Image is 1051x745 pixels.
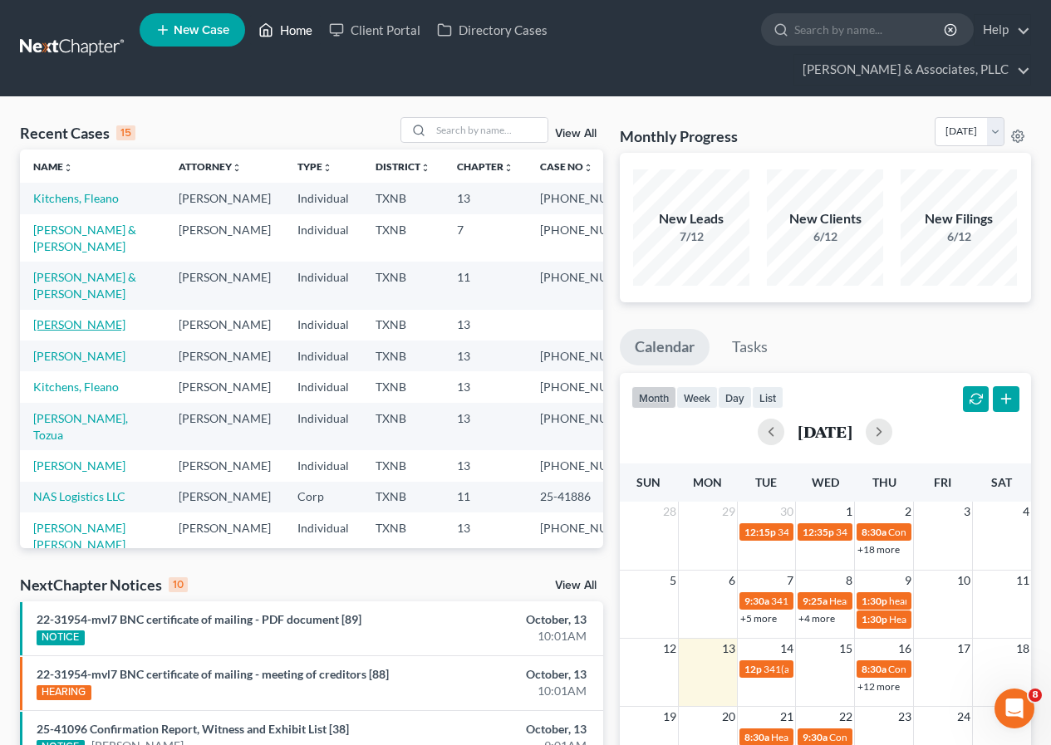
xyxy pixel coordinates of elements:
[37,685,91,700] div: HEARING
[527,403,656,450] td: [PHONE_NUMBER]
[955,639,972,659] span: 17
[362,262,444,309] td: TXNB
[444,214,527,262] td: 7
[20,123,135,143] div: Recent Cases
[165,450,284,481] td: [PERSON_NAME]
[33,349,125,363] a: [PERSON_NAME]
[794,55,1030,85] a: [PERSON_NAME] & Associates, PLLC
[444,310,527,341] td: 13
[444,403,527,450] td: 13
[803,731,828,743] span: 9:30a
[376,160,430,173] a: Districtunfold_more
[903,502,913,522] span: 2
[414,721,586,738] div: October, 13
[33,521,125,551] a: [PERSON_NAME] [PERSON_NAME]
[414,666,586,683] div: October, 13
[165,310,284,341] td: [PERSON_NAME]
[33,411,128,442] a: [PERSON_NAME], Tozua
[33,489,125,503] a: NAS Logistics LLC
[527,183,656,213] td: [PHONE_NUMBER]
[414,611,586,628] div: October, 13
[955,571,972,591] span: 10
[744,595,769,607] span: 9:30a
[995,689,1034,728] iframe: Intercom live chat
[955,707,972,727] span: 24
[527,262,656,309] td: [PHONE_NUMBER]
[583,163,593,173] i: unfold_more
[420,163,430,173] i: unfold_more
[744,731,769,743] span: 8:30a
[444,183,527,213] td: 13
[37,722,349,736] a: 25-41096 Confirmation Report, Witness and Exhibit List [38]
[165,214,284,262] td: [PERSON_NAME]
[752,386,783,409] button: list
[284,183,362,213] td: Individual
[767,209,883,228] div: New Clients
[33,223,136,253] a: [PERSON_NAME] & [PERSON_NAME]
[362,371,444,402] td: TXNB
[668,571,678,591] span: 5
[862,595,887,607] span: 1:30p
[633,209,749,228] div: New Leads
[794,14,946,45] input: Search by name...
[527,341,656,371] td: [PHONE_NUMBER]
[169,577,188,592] div: 10
[37,630,85,645] div: NOTICE
[116,125,135,140] div: 15
[803,526,834,538] span: 12:35p
[857,543,900,556] a: +18 more
[540,160,593,173] a: Case Nounfold_more
[33,191,119,205] a: Kitchens, Fleano
[284,262,362,309] td: Individual
[555,128,597,140] a: View All
[63,163,73,173] i: unfold_more
[362,482,444,512] td: TXNB
[165,262,284,309] td: [PERSON_NAME]
[362,310,444,341] td: TXNB
[284,310,362,341] td: Individual
[284,512,362,560] td: Individual
[633,228,749,245] div: 7/12
[889,613,1019,625] span: Hearing for [PERSON_NAME]
[362,403,444,450] td: TXNB
[174,24,229,37] span: New Case
[37,612,361,626] a: 22-31954-mvl7 BNC certificate of mailing - PDF document [89]
[744,663,762,675] span: 12p
[889,595,1017,607] span: hearing for [PERSON_NAME]
[798,612,835,625] a: +4 more
[778,502,795,522] span: 30
[837,707,854,727] span: 22
[812,475,839,489] span: Wed
[778,639,795,659] span: 14
[636,475,661,489] span: Sun
[901,228,1017,245] div: 6/12
[720,502,737,522] span: 29
[872,475,896,489] span: Thu
[778,707,795,727] span: 21
[284,371,362,402] td: Individual
[457,160,513,173] a: Chapterunfold_more
[829,595,959,607] span: Hearing for [PERSON_NAME]
[321,15,429,45] a: Client Portal
[362,214,444,262] td: TXNB
[297,160,332,173] a: Typeunfold_more
[934,475,951,489] span: Fri
[991,475,1012,489] span: Sat
[740,612,777,625] a: +5 more
[503,163,513,173] i: unfold_more
[165,183,284,213] td: [PERSON_NAME]
[620,126,738,146] h3: Monthly Progress
[720,707,737,727] span: 20
[661,639,678,659] span: 12
[431,118,548,142] input: Search by name...
[444,482,527,512] td: 11
[414,683,586,699] div: 10:01AM
[631,386,676,409] button: month
[771,731,901,743] span: Hearing for [PERSON_NAME]
[837,639,854,659] span: 15
[165,341,284,371] td: [PERSON_NAME]
[803,595,828,607] span: 9:25a
[444,450,527,481] td: 13
[362,450,444,481] td: TXNB
[527,371,656,402] td: [PHONE_NUMBER]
